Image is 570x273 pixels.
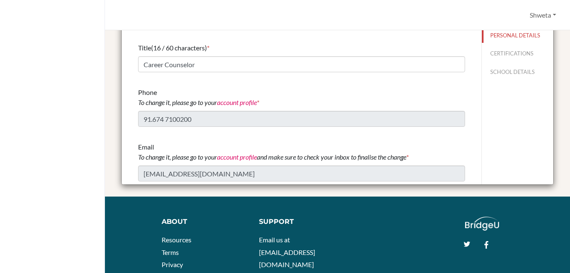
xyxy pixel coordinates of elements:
[162,217,240,227] div: About
[151,44,207,52] span: (16 / 60 characters)
[526,7,560,23] button: Shweta
[162,260,183,268] a: Privacy
[162,248,179,256] a: Terms
[138,153,406,161] i: To change it, please go to your and make sure to check your inbox to finalise the change
[465,217,499,231] img: logo_white@2x-f4f0deed5e89b7ecb1c2cc34c3e3d731f90f0f143d5ea2071677605dd97b5244.png
[138,88,257,106] span: Phone
[138,98,257,106] i: To change it, please go to your
[259,236,315,268] a: Email us at [EMAIL_ADDRESS][DOMAIN_NAME]
[138,44,151,52] span: Title
[217,98,257,106] a: account profile
[217,153,257,161] a: account profile
[259,217,330,227] div: Support
[162,236,191,244] a: Resources
[482,46,553,61] button: CERTIFICATIONS
[482,28,553,43] button: PERSONAL DETAILS
[138,143,406,161] span: Email
[482,65,553,79] button: SCHOOL DETAILS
